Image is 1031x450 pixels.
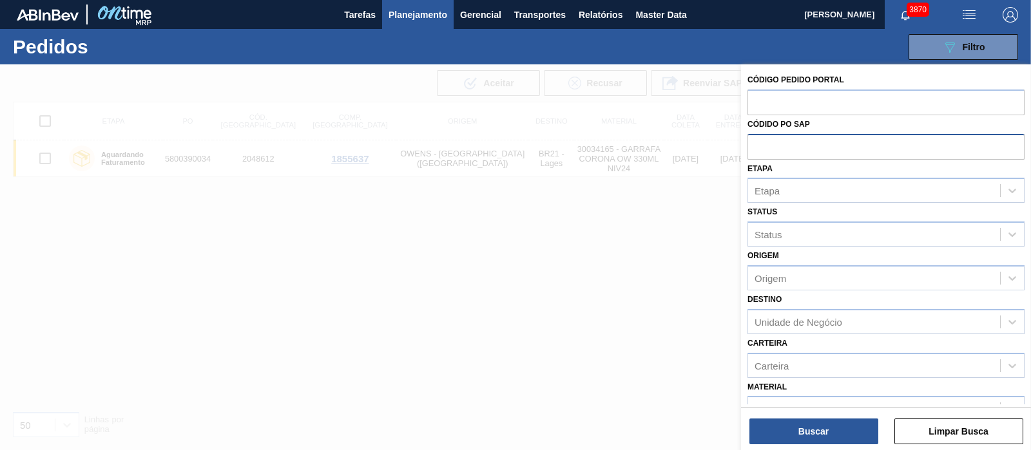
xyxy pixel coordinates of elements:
label: Códido PO SAP [747,120,810,129]
button: Notificações [885,6,926,24]
label: Material [747,382,787,391]
div: Etapa [755,185,780,196]
span: Master Data [635,7,686,23]
img: Logout [1003,7,1018,23]
div: Origem [755,272,786,283]
span: 3870 [907,3,929,17]
label: Etapa [747,164,773,173]
label: Carteira [747,339,787,348]
div: Carteira [755,360,789,371]
span: Transportes [514,7,566,23]
span: Filtro [963,42,985,52]
div: Status [755,229,782,240]
img: userActions [961,7,977,23]
button: Filtro [909,34,1018,60]
span: Tarefas [344,7,376,23]
h1: Pedidos [13,39,200,54]
label: Código Pedido Portal [747,75,844,84]
div: Unidade de Negócio [755,316,842,327]
label: Status [747,207,777,216]
div: Material [755,404,789,415]
span: Gerencial [460,7,501,23]
span: Planejamento [389,7,447,23]
span: Relatórios [579,7,622,23]
label: Origem [747,251,779,260]
label: Destino [747,295,782,304]
img: TNhmsLtSVTkK8tSr43FrP2fwEKptu5GPRR3wAAAABJRU5ErkJggg== [17,9,79,21]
